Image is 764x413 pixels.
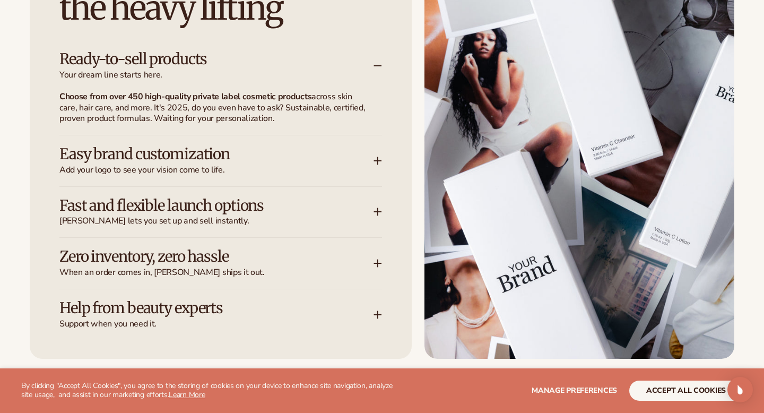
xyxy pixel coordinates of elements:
h3: Easy brand customization [59,146,342,162]
h3: Help from beauty experts [59,300,342,316]
button: Manage preferences [532,381,617,401]
span: Add your logo to see your vision come to life. [59,165,374,176]
h3: Fast and flexible launch options [59,197,342,214]
span: When an order comes in, [PERSON_NAME] ships it out. [59,267,374,278]
span: Support when you need it. [59,319,374,330]
p: By clicking "Accept All Cookies", you agree to the storing of cookies on your device to enhance s... [21,382,399,400]
a: Learn More [169,390,205,400]
span: [PERSON_NAME] lets you set up and sell instantly. [59,216,374,227]
div: Open Intercom Messenger [727,377,753,402]
strong: Choose from over 450 high-quality private label cosmetic products [59,91,311,102]
h3: Zero inventory, zero hassle [59,248,342,265]
span: Your dream line starts here. [59,70,374,81]
button: accept all cookies [629,381,743,401]
p: across skin care, hair care, and more. It's 2025, do you even have to ask? Sustainable, certified... [59,91,369,124]
span: Manage preferences [532,385,617,395]
h3: Ready-to-sell products [59,51,342,67]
